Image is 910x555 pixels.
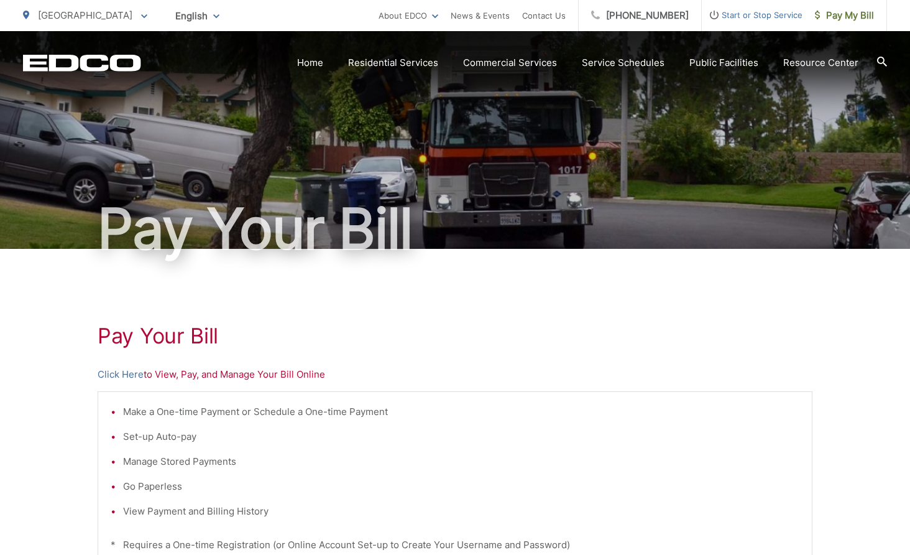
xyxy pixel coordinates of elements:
a: Public Facilities [689,55,758,70]
a: Service Schedules [582,55,664,70]
li: Set-up Auto-pay [123,429,799,444]
li: View Payment and Billing History [123,504,799,519]
h1: Pay Your Bill [23,198,887,260]
span: English [166,5,229,27]
span: [GEOGRAPHIC_DATA] [38,9,132,21]
a: Residential Services [348,55,438,70]
a: Commercial Services [463,55,557,70]
a: EDCD logo. Return to the homepage. [23,54,141,72]
li: Go Paperless [123,479,799,494]
a: Resource Center [783,55,858,70]
h1: Pay Your Bill [98,324,812,348]
a: Contact Us [522,8,566,23]
li: Manage Stored Payments [123,454,799,469]
li: Make a One-time Payment or Schedule a One-time Payment [123,404,799,419]
span: Pay My Bill [815,8,874,23]
a: Home [297,55,323,70]
a: News & Events [451,8,510,23]
a: Click Here [98,367,144,382]
p: * Requires a One-time Registration (or Online Account Set-up to Create Your Username and Password) [111,538,799,553]
a: About EDCO [379,8,438,23]
p: to View, Pay, and Manage Your Bill Online [98,367,812,382]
